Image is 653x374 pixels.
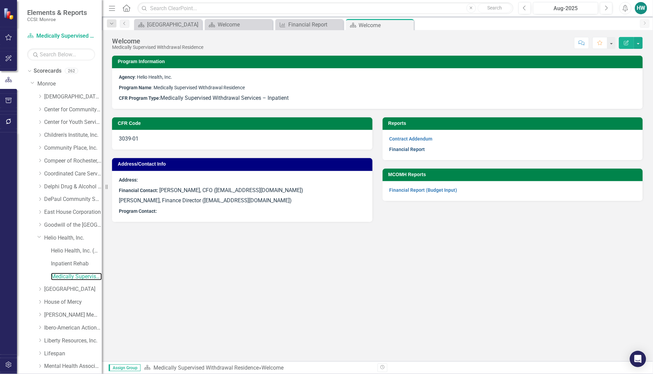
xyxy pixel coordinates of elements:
a: East House Corporation [44,208,102,216]
h3: Address/Contact Info [118,162,369,167]
a: Monroe [37,80,102,88]
button: Search [478,3,512,13]
p: [PERSON_NAME], CFO ([EMAIL_ADDRESS][DOMAIN_NAME]) [119,185,366,196]
div: Welcome [112,37,203,45]
span: : Medically Supervised Withdrawal Residence [119,85,245,90]
a: Helio Health, Inc. (MCOMH Internal) [51,247,102,255]
span: Search [487,5,502,11]
span: 3039-01 [119,135,139,142]
a: Center for Community Alternatives [44,106,102,114]
span: : Helio Health, Inc. [119,74,172,80]
h3: MCOMH Reports [388,172,640,177]
strong: CFR Program Type: [119,95,160,101]
a: Medically Supervised Withdrawal Residence [27,32,95,40]
strong: Agency [119,74,135,80]
a: Lifespan [44,350,102,358]
a: Compeer of Rochester, Inc. [44,157,102,165]
a: Financial Report [277,20,342,29]
a: Welcome [206,20,271,29]
a: Coordinated Care Services Inc. [44,170,102,178]
p: [PERSON_NAME], Finance Director ([EMAIL_ADDRESS][DOMAIN_NAME]) [119,195,366,206]
div: Aug-2025 [536,4,596,13]
div: Welcome [218,20,271,29]
a: Mental Health Association [44,362,102,370]
div: Financial Report [288,20,342,29]
div: Medically Supervised Withdrawal Residence [112,45,203,50]
a: Helio Health, Inc. [44,234,102,242]
div: Welcome [261,364,284,371]
a: Contract Addendum [389,136,433,142]
h3: CFR Code [118,121,369,126]
a: Ibero-American Action League, Inc. [44,324,102,332]
a: Financial Report (Budget Input) [389,187,457,193]
small: CCSI: Monroe [27,17,87,22]
h3: Reports [388,121,640,126]
p: Medically Supervised Withdrawal Services – Inpatient [119,93,636,102]
span: Elements & Reports [27,8,87,17]
strong: Financial Contact: [119,188,158,193]
button: HW [635,2,647,14]
a: Children's Institute, Inc. [44,131,102,139]
img: ClearPoint Strategy [3,8,15,20]
a: Financial Report [389,147,425,152]
span: Assign Group [109,364,141,371]
a: Medically Supervised Withdrawal Residence [153,364,259,371]
input: Search ClearPoint... [138,2,513,14]
button: Aug-2025 [533,2,598,14]
div: Open Intercom Messenger [630,351,646,367]
div: [GEOGRAPHIC_DATA] [147,20,200,29]
a: Medically Supervised Withdrawal Residence [51,273,102,281]
a: Liberty Resources, Inc. [44,337,102,345]
a: Inpatient Rehab [51,260,102,268]
div: Welcome [359,21,412,30]
h3: Program Information [118,59,639,64]
a: [DEMOGRAPHIC_DATA] Charities Family & Community Services [44,93,102,101]
a: Goodwill of the [GEOGRAPHIC_DATA] [44,221,102,229]
a: Delphi Drug & Alcohol Council [44,183,102,191]
div: 262 [65,68,78,74]
strong: Program Contact: [119,208,157,214]
a: [GEOGRAPHIC_DATA] [136,20,200,29]
a: Scorecards [34,67,61,75]
strong: Address: [119,177,138,183]
input: Search Below... [27,49,95,60]
div: » [144,364,373,372]
a: Community Place, Inc. [44,144,102,152]
a: House of Mercy [44,298,102,306]
a: [GEOGRAPHIC_DATA] [44,285,102,293]
a: [PERSON_NAME] Memorial Institute, Inc. [44,311,102,319]
strong: Program Name [119,85,151,90]
a: Center for Youth Services, Inc. [44,118,102,126]
a: DePaul Community Services, lnc. [44,195,102,203]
